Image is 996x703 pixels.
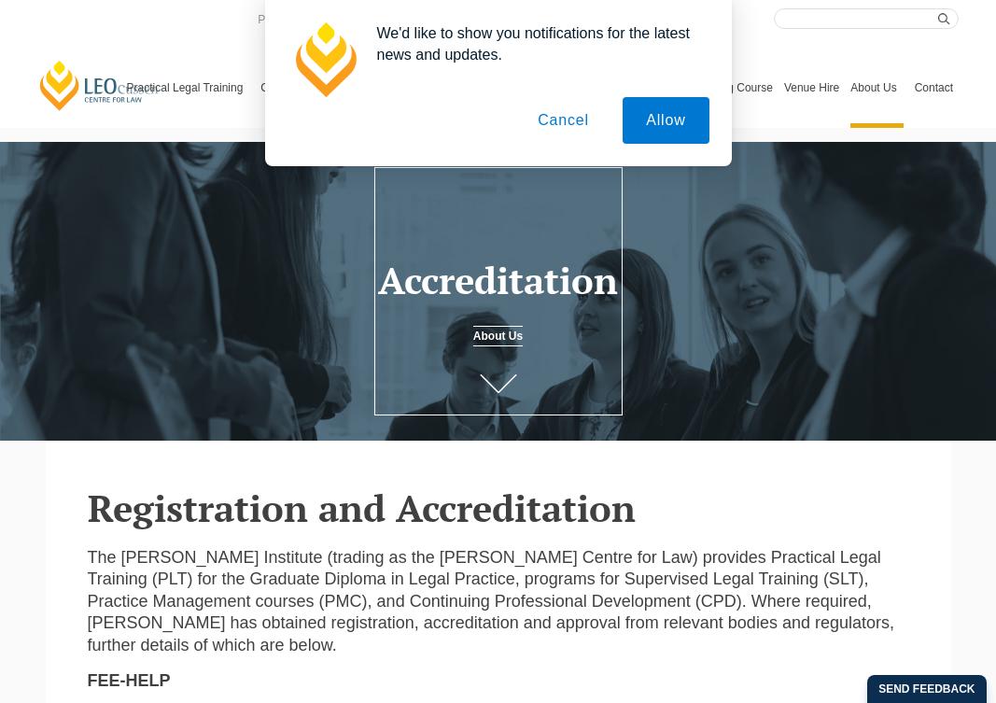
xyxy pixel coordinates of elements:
[88,671,171,690] strong: FEE-HELP
[623,97,708,144] button: Allow
[378,260,617,301] h1: Accreditation
[88,547,909,656] p: The [PERSON_NAME] Institute (trading as the [PERSON_NAME] Centre for Law) provides Practical Lega...
[362,22,709,65] div: We'd like to show you notifications for the latest news and updates.
[514,97,612,144] button: Cancel
[288,22,362,97] img: notification icon
[88,487,909,528] h2: Registration and Accreditation
[473,326,523,346] a: About Us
